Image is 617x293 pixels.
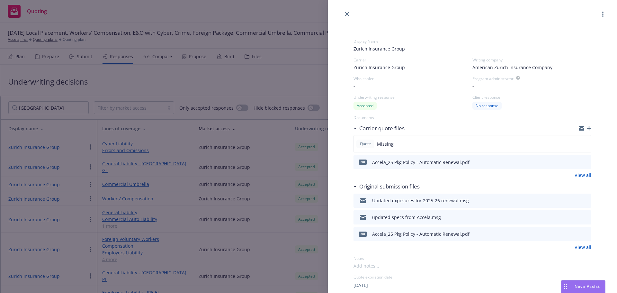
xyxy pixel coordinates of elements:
[573,197,578,205] button: download file
[583,230,589,238] button: preview file
[575,172,591,179] a: View all
[372,214,441,221] div: updated specs from Accela.msg
[377,141,394,147] span: Missing
[472,64,552,71] span: American Zurich Insurance Company
[573,158,578,166] button: download file
[353,115,591,120] div: Documents
[353,124,405,133] div: Carrier quote files
[359,160,367,164] span: pdf
[583,158,589,166] button: preview file
[372,197,469,204] div: Updated exposures for 2025-26 renewal.msg
[573,214,578,221] button: download file
[353,76,472,81] div: Wholesaler
[583,197,589,205] button: preview file
[359,141,372,147] span: Quote
[472,57,591,63] div: Writing company
[353,57,472,63] div: Carrier
[353,282,368,288] button: [DATE]
[372,231,469,237] div: Accela_25 Pkg Policy - Automatic Renewal.pdf
[472,102,502,110] div: No response
[353,274,591,280] div: Quote expiration date
[575,284,600,289] span: Nova Assist
[353,45,591,52] span: Zurich Insurance Group
[472,83,474,89] span: -
[561,280,569,293] div: Drag to move
[561,280,605,293] button: Nova Assist
[583,214,589,221] button: preview file
[353,182,420,191] div: Original submission files
[353,39,591,44] div: Display Name
[372,159,469,166] div: Accela_25 Pkg Policy - Automatic Renewal.pdf
[472,76,514,81] div: Program administrator
[359,182,420,191] h3: Original submission files
[353,102,377,110] div: Accepted
[573,230,578,238] button: download file
[353,64,405,71] span: Zurich Insurance Group
[359,232,367,236] span: pdf
[353,256,591,261] div: Notes
[343,10,351,18] a: close
[353,95,472,100] div: Underwriting response
[472,95,591,100] div: Client response
[353,83,355,89] span: -
[359,124,405,133] h3: Carrier quote files
[575,244,591,251] a: View all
